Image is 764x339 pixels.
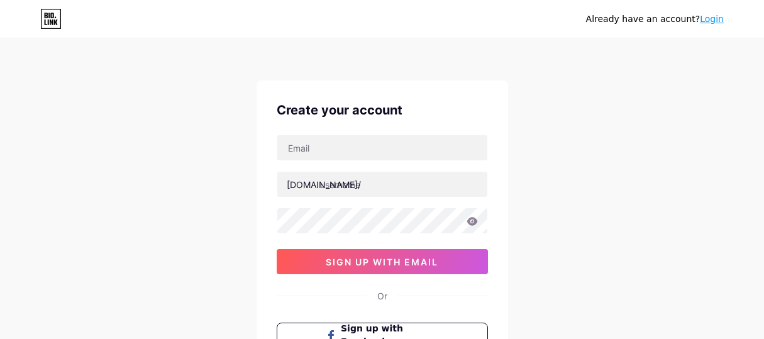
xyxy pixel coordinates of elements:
div: [DOMAIN_NAME]/ [287,178,361,191]
a: Login [700,14,724,24]
div: Already have an account? [586,13,724,26]
span: sign up with email [326,257,438,267]
div: Or [377,289,387,303]
input: Email [277,135,487,160]
button: sign up with email [277,249,488,274]
div: Create your account [277,101,488,119]
input: username [277,172,487,197]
